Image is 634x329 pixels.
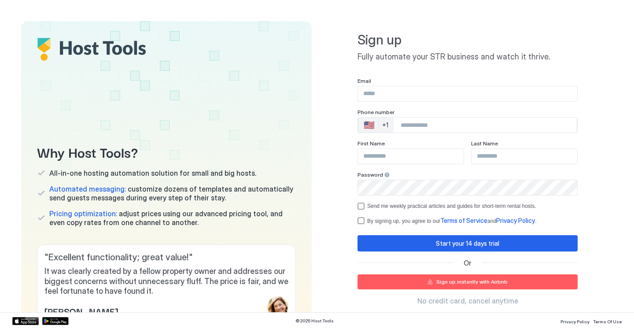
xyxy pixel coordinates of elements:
[472,149,577,164] input: Input Field
[358,203,578,210] div: optOut
[37,142,296,162] span: Why Host Tools?
[267,296,288,318] div: profile
[49,185,126,193] span: Automated messaging:
[436,278,508,286] div: Sign up instantly with Airbnb
[464,259,472,267] span: Or
[44,252,288,263] span: " Excellent functionality; great value! "
[358,52,578,62] span: Fully automate your STR business and watch it thrive.
[496,218,535,224] a: Privacy Policy
[49,209,117,218] span: Pricing optimization:
[358,118,394,133] div: Countries button
[358,235,578,251] button: Start your 14 days trial
[358,86,577,101] input: Input Field
[436,239,499,248] div: Start your 14 days trial
[295,318,334,324] span: © 2025 Host Tools
[560,319,590,324] span: Privacy Policy
[560,316,590,325] a: Privacy Policy
[593,316,622,325] a: Terms Of Use
[358,140,385,147] span: First Name
[42,317,69,325] a: Google Play Store
[358,109,394,115] span: Phone number
[593,319,622,324] span: Terms Of Use
[358,217,578,225] div: termsPrivacy
[44,304,118,318] span: [PERSON_NAME]
[364,120,375,130] div: 🇺🇸
[358,78,371,84] span: Email
[49,169,256,177] span: All-in-one hosting automation solution for small and big hosts.
[44,266,288,296] span: It was clearly created by a fellow property owner and addresses our biggest concerns without unne...
[367,203,578,209] div: Send me weekly practical articles and guides for short-term rental hosts.
[49,209,296,227] span: adjust prices using our advanced pricing tool, and even copy rates from one channel to another.
[49,185,296,202] span: customize dozens of templates and automatically send guests messages during every step of their s...
[417,296,518,305] span: No credit card, cancel anytime
[394,117,577,133] input: Phone Number input
[358,180,577,195] input: Input Field
[382,121,388,129] div: +1
[440,218,487,224] a: Terms of Service
[358,32,578,48] span: Sign up
[358,274,578,289] button: Sign up instantly with Airbnb
[12,317,39,325] a: App Store
[358,149,464,164] input: Input Field
[358,171,383,178] span: Password
[367,217,578,225] div: By signing up, you agree to our and .
[471,140,498,147] span: Last Name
